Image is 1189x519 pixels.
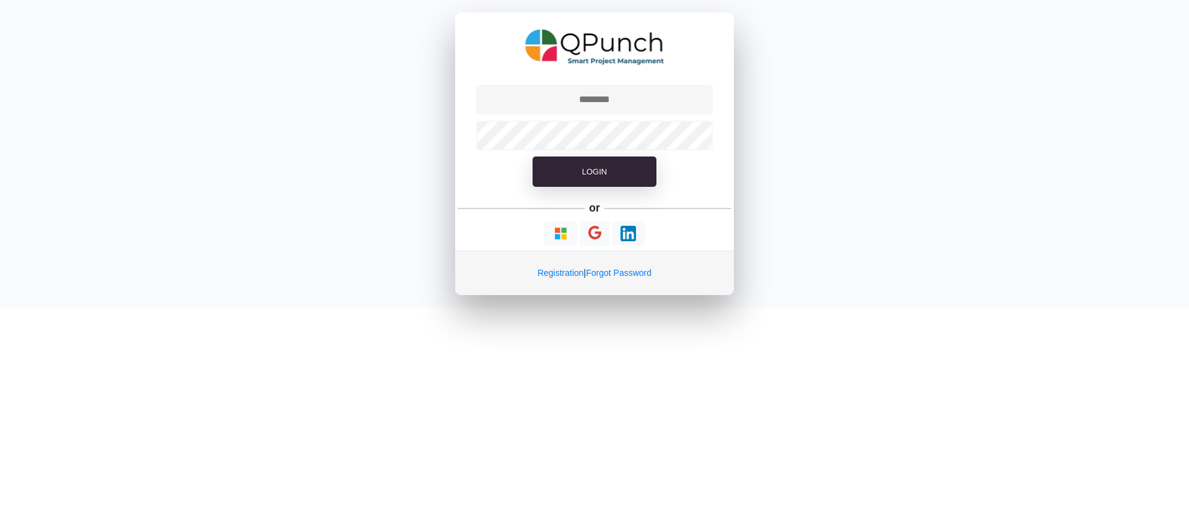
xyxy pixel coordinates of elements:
button: Login [533,157,656,187]
h5: or [587,199,603,217]
button: Continue With LinkedIn [612,221,645,246]
a: Registration [538,268,584,278]
span: Login [582,167,607,176]
button: Continue With Microsoft Azure [544,221,577,246]
img: QPunch [525,25,664,69]
button: Continue With Google [580,221,610,246]
img: Loading... [621,226,636,241]
a: Forgot Password [586,268,651,278]
div: | [455,251,734,295]
img: Loading... [553,226,568,241]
